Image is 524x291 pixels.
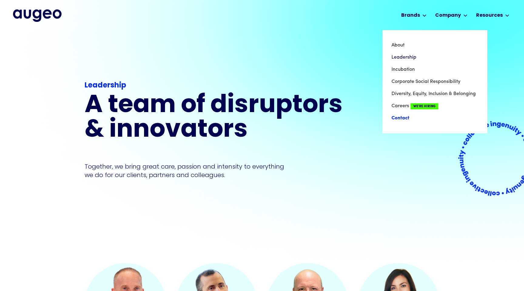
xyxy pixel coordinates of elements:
[401,12,420,19] div: Brands
[391,63,478,76] a: Incubation
[391,51,478,63] a: Leadership
[391,39,478,51] a: About
[391,100,478,112] a: CareersWe're Hiring
[391,88,478,100] a: Diversity, Equity, Inclusion & Belonging
[391,76,478,88] a: Corporate Social Responsibility
[476,12,503,19] div: Resources
[13,9,62,22] img: Augeo's full logo in midnight blue.
[411,103,438,109] span: We're Hiring
[435,12,461,19] div: Company
[13,9,62,22] a: home
[391,112,478,124] a: Contact
[382,30,487,133] nav: Company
